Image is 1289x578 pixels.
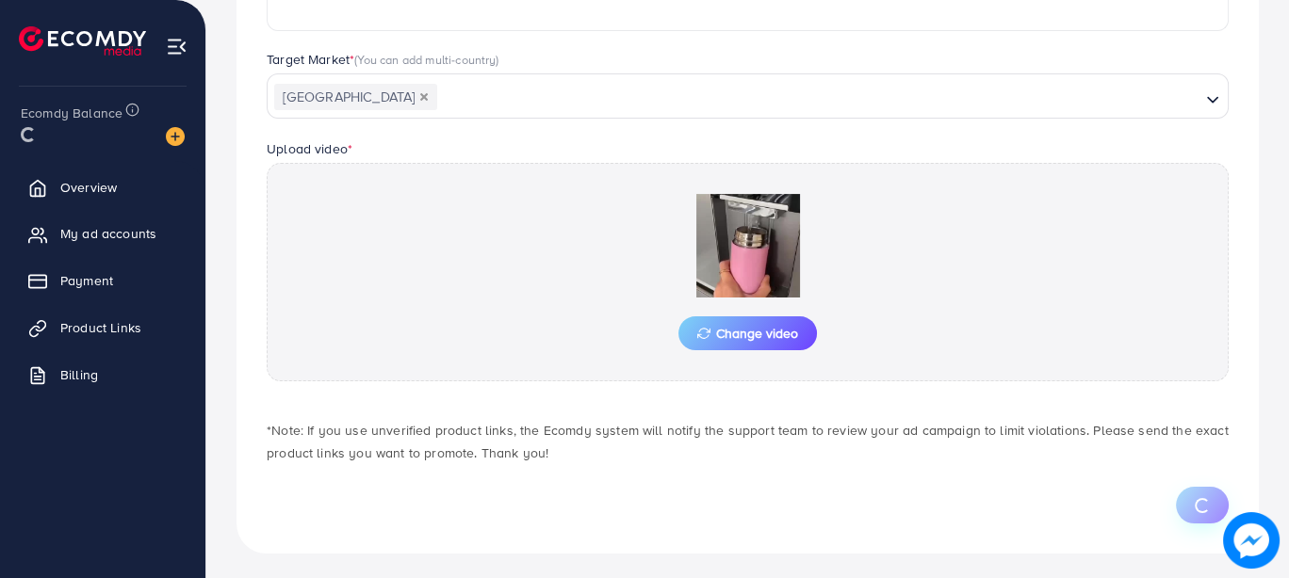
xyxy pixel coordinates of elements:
[60,224,156,243] span: My ad accounts
[14,356,191,393] a: Billing
[14,169,191,206] a: Overview
[60,365,98,384] span: Billing
[678,316,817,350] button: Change video
[697,327,798,340] span: Change video
[166,127,185,146] img: image
[14,215,191,252] a: My ad accounts
[274,84,437,110] span: [GEOGRAPHIC_DATA]
[419,92,429,102] button: Deselect Pakistan
[14,309,191,346] a: Product Links
[60,271,113,290] span: Payment
[21,104,122,122] span: Ecomdy Balance
[439,83,1199,112] input: Search for option
[267,139,352,158] label: Upload video
[267,419,1229,464] p: *Note: If you use unverified product links, the Ecomdy system will notify the support team to rev...
[654,194,842,297] img: Preview Image
[166,36,188,57] img: menu
[1223,512,1280,569] img: image
[267,50,499,69] label: Target Market
[14,262,191,299] a: Payment
[60,318,141,337] span: Product Links
[267,73,1229,119] div: Search for option
[60,178,117,197] span: Overview
[354,51,498,68] span: (You can add multi-country)
[19,26,146,56] img: logo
